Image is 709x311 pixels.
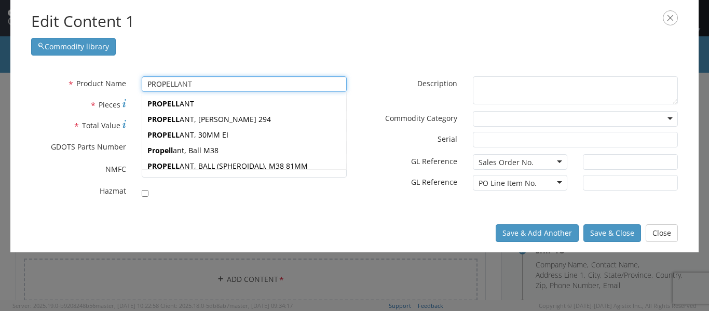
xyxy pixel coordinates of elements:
div: ant, Ball M38 [142,143,346,158]
div: PO Line Item No. [479,178,537,188]
div: ANT [142,96,346,112]
span: Product Name [76,78,126,88]
strong: Propell [147,145,173,155]
span: GL Reference [411,177,457,187]
div: ANT, [PERSON_NAME] 294 [142,112,346,127]
span: GDOTS Parts Number [51,142,126,152]
strong: PROPELL [147,114,180,124]
button: Close [646,224,678,242]
div: ANT, BALL (SPHEROIDAL), M38 81MM [142,158,346,174]
span: Description [417,78,457,88]
button: Save & Add Another [496,224,579,242]
span: Pieces [99,100,120,110]
span: Serial [438,134,457,144]
span: GL Reference [411,156,457,166]
div: ANT, 30MM EI [142,127,346,143]
button: Save & Close [583,224,641,242]
button: Commodity library [31,38,116,56]
span: Hazmat [100,186,126,196]
div: Sales Order No. [479,157,534,168]
h2: Edit Content 1 [31,10,678,33]
strong: PROPELL [147,99,180,109]
span: Commodity Category [385,113,457,123]
span: NMFC [105,164,126,174]
span: Total Value [82,120,120,130]
strong: PROPELL [147,161,180,171]
strong: PROPELL [147,130,180,140]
